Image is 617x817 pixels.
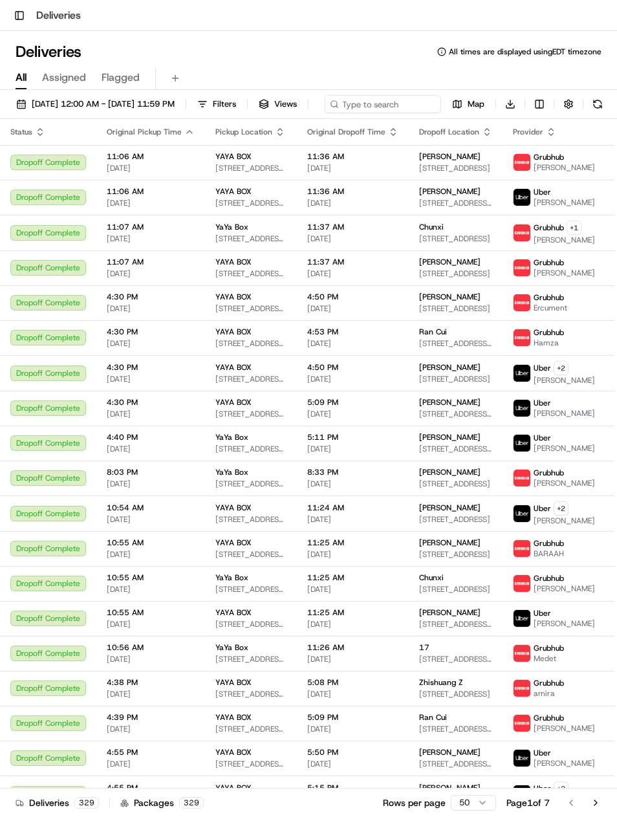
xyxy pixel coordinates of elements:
span: Grubhub [534,292,564,303]
span: 11:25 AM [307,607,398,618]
button: +2 [554,361,568,375]
span: BARAAH [534,549,564,559]
span: [DATE] [307,444,398,454]
img: 5e692f75ce7d37001a5d71f1 [514,575,530,592]
span: 11:37 AM [307,222,398,232]
span: Flagged [102,70,140,85]
img: uber-new-logo.jpeg [514,610,530,627]
span: [DATE] [307,479,398,489]
span: Views [274,98,297,110]
img: 5e692f75ce7d37001a5d71f1 [514,645,530,662]
span: All [16,70,27,85]
span: [STREET_ADDRESS] [419,549,492,560]
span: 4:55 PM [107,783,195,793]
div: 329 [74,797,99,809]
img: 5e692f75ce7d37001a5d71f1 [514,224,530,241]
img: uber-new-logo.jpeg [514,750,530,767]
span: Uber [534,608,551,618]
span: [PERSON_NAME] [419,397,481,408]
span: [PERSON_NAME] [534,408,595,419]
div: Start new chat [58,124,212,136]
span: [DATE] [307,619,398,629]
img: uber-new-logo.jpeg [514,435,530,452]
a: 📗Knowledge Base [8,284,104,307]
span: [DATE] [307,724,398,734]
span: 4:50 PM [307,362,398,373]
span: 4:40 PM [107,432,195,442]
span: 11:26 AM [307,642,398,653]
span: 4:30 PM [107,397,195,408]
div: Packages [120,796,204,809]
span: [STREET_ADDRESS][PERSON_NAME] [215,234,287,244]
img: uber-new-logo.jpeg [514,785,530,802]
span: YAYA BOX [215,712,252,723]
span: [STREET_ADDRESS] [419,374,492,384]
span: [DATE] [307,303,398,314]
span: Status [10,127,32,137]
span: YaYa Box [215,572,248,583]
span: Chunxi [419,572,444,583]
div: 💻 [109,290,120,301]
span: [STREET_ADDRESS] [419,514,492,525]
span: [STREET_ADDRESS] [419,689,492,699]
span: [STREET_ADDRESS][PERSON_NAME] [215,514,287,525]
span: 11:07 AM [107,257,195,267]
span: [PERSON_NAME] [419,747,481,757]
span: 11:06 AM [107,151,195,162]
img: 5e692f75ce7d37001a5d71f1 [514,470,530,486]
span: 8:03 PM [107,467,195,477]
span: [STREET_ADDRESS][PERSON_NAME] [215,338,287,349]
span: [PERSON_NAME] [534,268,595,278]
span: [PERSON_NAME] [419,538,481,548]
span: 5:09 PM [307,397,398,408]
span: Grubhub [534,257,564,268]
span: [PERSON_NAME] [534,162,595,173]
span: Ercument [534,303,567,313]
span: [PERSON_NAME] [534,478,595,488]
div: Past conversations [13,168,87,179]
span: 11:36 AM [307,151,398,162]
span: 4:38 PM [107,677,195,688]
img: Regen Pajulas [13,223,34,244]
div: 329 [179,797,204,809]
span: [PERSON_NAME] [419,607,481,618]
span: Assigned [42,70,86,85]
span: [PERSON_NAME] [419,503,481,513]
span: [DATE] [107,303,195,314]
span: YAYA BOX [215,327,252,337]
img: 5e692f75ce7d37001a5d71f1 [514,154,530,171]
span: YaYa Box [215,642,248,653]
span: Pylon [129,321,157,331]
span: 11:36 AM [307,186,398,197]
span: [PERSON_NAME] [419,432,481,442]
span: Grubhub [534,643,564,653]
div: Deliveries [16,796,99,809]
span: [DATE] [104,235,131,246]
span: 11:37 AM [307,257,398,267]
span: Uber [534,748,551,758]
span: [STREET_ADDRESS][PERSON_NAME] [215,268,287,279]
span: [PERSON_NAME] [419,783,481,793]
span: 17 [419,642,429,653]
span: • [107,201,112,211]
span: [DATE] [107,514,195,525]
span: Uber [534,503,551,514]
span: [DATE] [307,654,398,664]
span: YAYA BOX [215,503,252,513]
span: [STREET_ADDRESS][PERSON_NAME] [419,619,492,629]
img: 1736555255976-a54dd68f-1ca7-489b-9aae-adbdc363a1c4 [26,201,36,212]
span: [STREET_ADDRESS] [419,303,492,314]
span: [DATE] [307,689,398,699]
span: amira [534,688,564,699]
button: See all [200,166,235,181]
input: Clear [34,83,213,97]
span: [DATE] [307,514,398,525]
span: [PERSON_NAME] [419,467,481,477]
img: uber-new-logo.jpeg [514,400,530,417]
span: Uber [534,363,551,373]
span: [STREET_ADDRESS][US_STATE] [419,338,492,349]
span: [PERSON_NAME] [419,151,481,162]
span: 5:50 PM [307,747,398,757]
button: Filters [191,95,242,113]
span: [DATE] [107,724,195,734]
